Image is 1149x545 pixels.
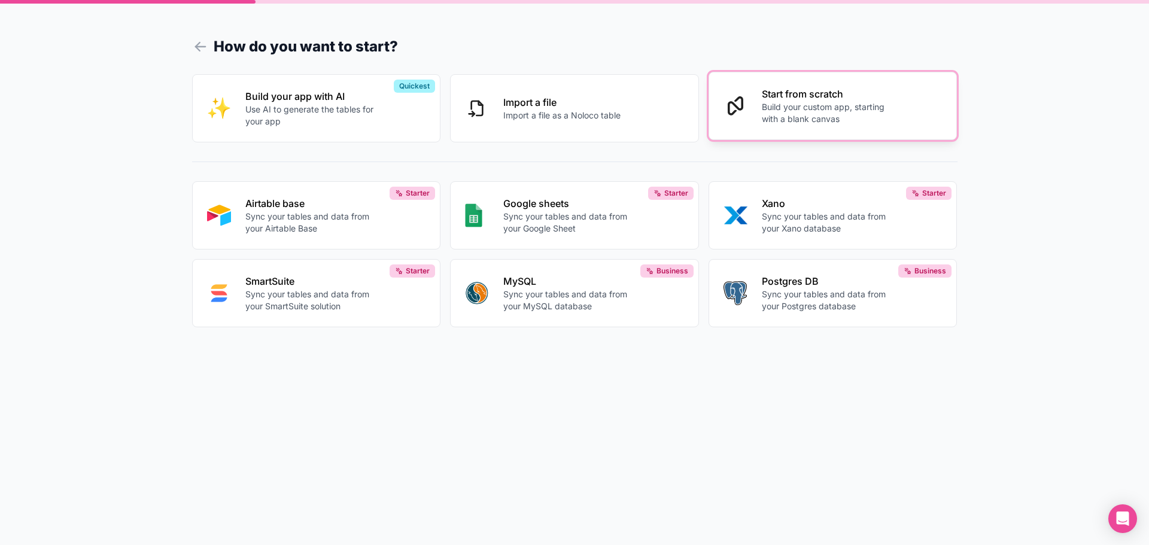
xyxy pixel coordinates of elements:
p: Sync your tables and data from your Airtable Base [245,211,378,235]
p: Sync your tables and data from your MySQL database [503,288,636,312]
button: AIRTABLEAirtable baseSync your tables and data from your Airtable BaseStarter [192,181,441,249]
h1: How do you want to start? [192,36,957,57]
span: Starter [664,188,688,198]
span: Starter [922,188,946,198]
div: Quickest [394,80,435,93]
button: INTERNAL_WITH_AIBuild your app with AIUse AI to generate the tables for your appQuickest [192,74,441,142]
p: Postgres DB [762,274,895,288]
p: Sync your tables and data from your Postgres database [762,288,895,312]
span: Starter [406,266,430,276]
img: SMART_SUITE [207,281,231,305]
button: SMART_SUITESmartSuiteSync your tables and data from your SmartSuite solutionStarter [192,259,441,327]
img: XANO [724,203,747,227]
p: Import a file as a Noloco table [503,109,621,121]
p: Sync your tables and data from your Xano database [762,211,895,235]
button: XANOXanoSync your tables and data from your Xano databaseStarter [709,181,957,249]
div: Open Intercom Messenger [1108,504,1137,533]
img: POSTGRES [724,281,747,305]
p: Build your app with AI [245,89,378,103]
p: SmartSuite [245,274,378,288]
img: MYSQL [465,281,489,305]
button: GOOGLE_SHEETSGoogle sheetsSync your tables and data from your Google SheetStarter [450,181,699,249]
p: Airtable base [245,196,378,211]
p: Google sheets [503,196,636,211]
img: GOOGLE_SHEETS [465,203,482,227]
span: Business [656,266,688,276]
button: POSTGRESPostgres DBSync your tables and data from your Postgres databaseBusiness [709,259,957,327]
p: Xano [762,196,895,211]
p: Start from scratch [762,87,895,101]
img: AIRTABLE [207,203,231,227]
button: Import a fileImport a file as a Noloco table [450,74,699,142]
button: MYSQLMySQLSync your tables and data from your MySQL databaseBusiness [450,259,699,327]
img: INTERNAL_WITH_AI [207,96,231,120]
span: Starter [406,188,430,198]
span: Business [914,266,946,276]
p: MySQL [503,274,636,288]
p: Sync your tables and data from your Google Sheet [503,211,636,235]
p: Build your custom app, starting with a blank canvas [762,101,895,125]
p: Use AI to generate the tables for your app [245,103,378,127]
p: Sync your tables and data from your SmartSuite solution [245,288,378,312]
button: Start from scratchBuild your custom app, starting with a blank canvas [709,72,957,140]
p: Import a file [503,95,621,109]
